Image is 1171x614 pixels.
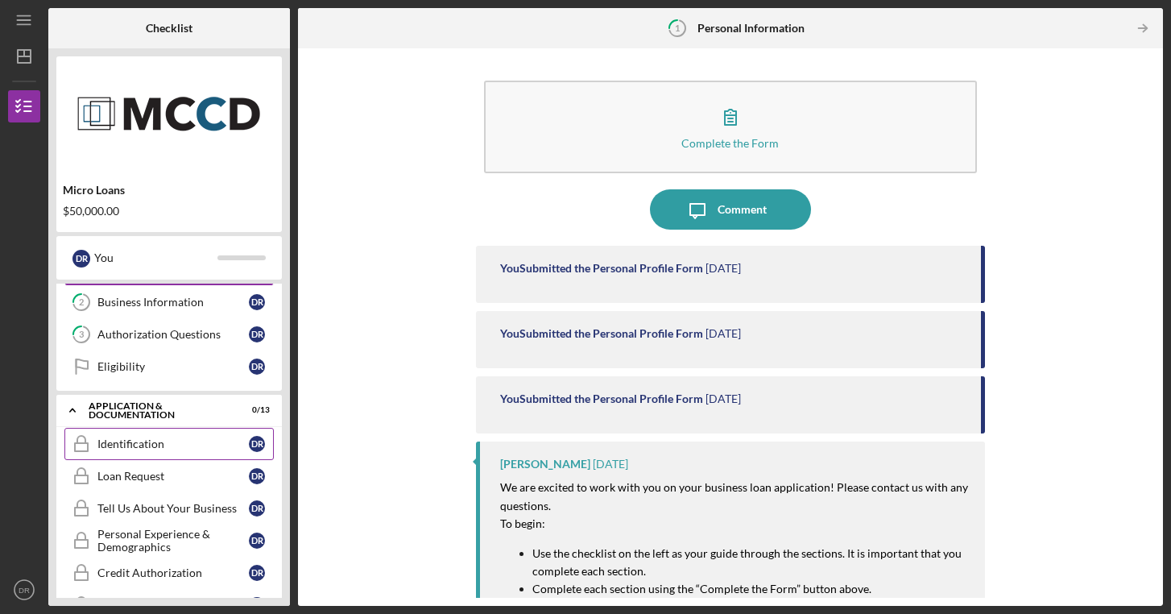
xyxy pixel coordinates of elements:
[19,586,30,595] text: DR
[97,360,249,373] div: Eligibility
[64,428,274,460] a: IdentificationDR
[484,81,977,173] button: Complete the Form
[675,23,680,33] tspan: 1
[500,392,703,405] div: You Submitted the Personal Profile Form
[718,189,767,230] div: Comment
[94,244,217,272] div: You
[97,296,249,309] div: Business Information
[249,359,265,375] div: D R
[64,557,274,589] a: Credit AuthorizationDR
[249,565,265,581] div: D R
[681,137,779,149] div: Complete the Form
[64,318,274,351] a: 3Authorization QuestionsDR
[249,294,265,310] div: D R
[97,566,249,579] div: Credit Authorization
[500,480,970,512] mark: We are excited to work with you on your business loan application! Please contact us with any que...
[249,326,265,342] div: D R
[532,582,871,595] mark: Complete each section using the “Complete the Form” button above.
[64,460,274,492] a: Loan RequestDR
[532,546,964,578] mark: Use the checklist on the left as your guide through the sections. It is important that you comple...
[8,574,40,606] button: DR
[97,528,249,554] div: Personal Experience & Demographics
[63,184,275,197] div: Micro Loans
[72,250,90,268] div: D R
[64,351,274,383] a: EligibilityDR
[241,405,270,415] div: 0 / 13
[63,205,275,218] div: $50,000.00
[56,64,282,161] img: Product logo
[249,468,265,484] div: D R
[89,401,230,420] div: Application & Documentation
[97,470,249,483] div: Loan Request
[64,492,274,525] a: Tell Us About Your BusinessDR
[79,297,84,308] tspan: 2
[97,438,249,450] div: Identification
[79,330,84,340] tspan: 3
[249,500,265,517] div: D R
[593,458,628,471] time: 2025-06-24 22:15
[500,262,703,275] div: You Submitted the Personal Profile Form
[97,502,249,515] div: Tell Us About Your Business
[64,286,274,318] a: 2Business InformationDR
[705,392,741,405] time: 2025-10-03 17:58
[697,22,805,35] b: Personal Information
[705,327,741,340] time: 2025-10-03 17:58
[705,262,741,275] time: 2025-10-03 18:09
[97,328,249,341] div: Authorization Questions
[650,189,811,230] button: Comment
[500,458,590,471] div: [PERSON_NAME]
[249,436,265,452] div: D R
[500,327,703,340] div: You Submitted the Personal Profile Form
[64,525,274,557] a: Personal Experience & DemographicsDR
[249,533,265,549] div: D R
[146,22,192,35] b: Checklist
[249,597,265,613] div: D R
[500,517,545,530] mark: To begin:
